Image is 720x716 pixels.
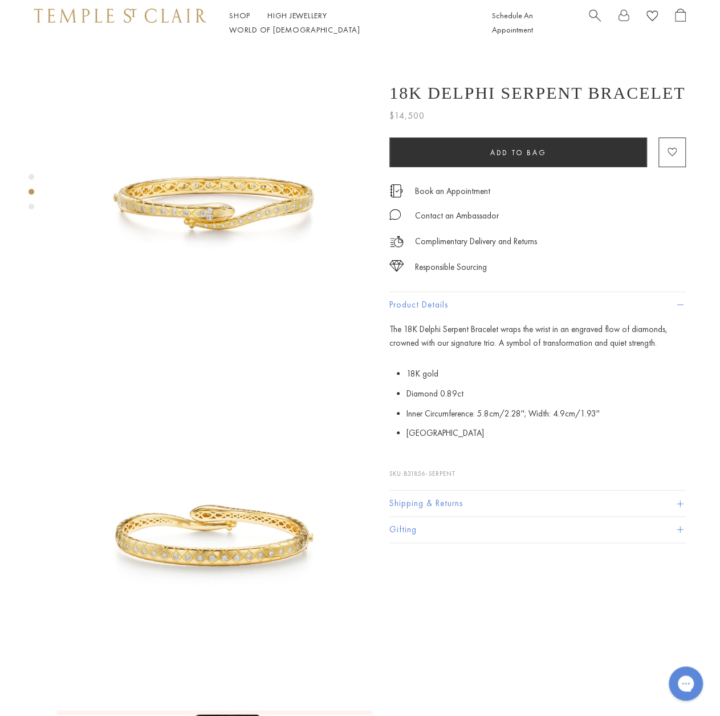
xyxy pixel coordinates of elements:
[389,457,686,479] p: SKU:
[490,148,546,157] span: Add to bag
[389,260,404,272] img: icon_sourcing.svg
[406,423,686,443] li: [GEOGRAPHIC_DATA]
[646,9,658,26] a: View Wishlist
[34,9,206,22] img: Temple St. Clair
[389,83,685,103] h1: 18K Delphi Serpent Bracelet
[406,384,686,404] li: Diamond 0.89ct
[229,10,250,21] a: ShopShop
[57,378,372,694] img: 18K Delphi Serpent Bracelet
[491,10,532,35] a: Schedule An Appointment
[389,209,401,220] img: MessageIcon-01_2.svg
[406,404,686,424] li: Inner Circumference: 5.8cm/2.28''; Width: 4.9cm/1.93''
[589,9,601,37] a: Search
[663,662,709,705] iframe: Gorgias live chat messenger
[229,25,360,35] a: World of [DEMOGRAPHIC_DATA]World of [DEMOGRAPHIC_DATA]
[389,184,403,197] img: icon_appointment.svg
[57,46,372,361] img: 18K Delphi Serpent Bracelet
[229,9,466,37] nav: Main navigation
[389,292,686,318] button: Product Details
[267,10,327,21] a: High JewelleryHigh Jewellery
[389,491,686,516] button: Shipping & Returns
[29,171,34,219] div: Product gallery navigation
[406,364,686,384] li: 18K gold
[404,470,455,478] span: B31856-SERPENT
[675,9,686,37] a: Open Shopping Bag
[415,185,490,197] a: Book an Appointment
[389,517,686,543] button: Gifting
[415,260,487,274] div: Responsible Sourcing
[389,108,425,123] span: $14,500
[389,323,668,349] span: The 18K Delphi Serpent Bracelet wraps the wrist in an engraved flow of diamonds, crowned with our...
[415,209,499,223] div: Contact an Ambassador
[415,234,537,249] p: Complimentary Delivery and Returns
[389,234,404,249] img: icon_delivery.svg
[389,137,647,167] button: Add to bag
